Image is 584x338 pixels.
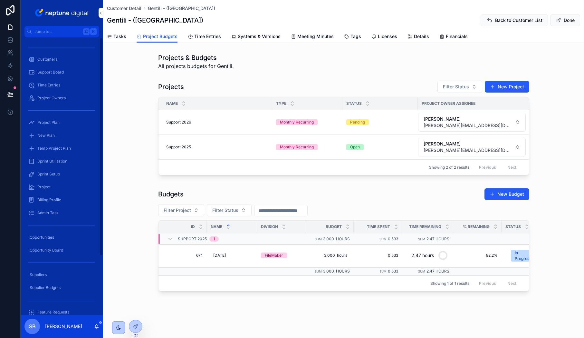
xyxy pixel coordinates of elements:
span: Project Plan [37,120,60,125]
span: Name [166,101,178,106]
span: Showing 1 of 1 results [430,281,469,286]
span: Filter Status [212,207,238,214]
span: 0.533 [388,236,398,241]
a: Project Plan [24,117,99,128]
small: Sum [315,237,322,241]
span: Filter Project [164,207,191,214]
button: Done [550,15,580,26]
a: Customers [24,54,99,65]
a: Monthly Recurring [276,119,339,125]
div: In Progress [515,250,531,262]
span: [PERSON_NAME][EMAIL_ADDRESS][DOMAIN_NAME] [424,122,512,129]
span: SB [29,323,36,330]
span: Admin Task [37,210,59,215]
div: Open [350,144,360,150]
a: Opportunities [24,232,99,243]
span: Billing Profile [37,197,61,203]
span: Name [211,224,222,229]
span: Jump to... [34,29,81,34]
small: Sum [418,270,425,273]
span: 2.47 hours [426,269,449,273]
a: Billing Profile [24,194,99,206]
span: Time Entries [37,83,60,88]
span: Support 2025 [166,144,191,150]
a: Details [407,31,429,44]
div: Monthly Recurring [280,119,314,125]
a: New Project [485,81,529,93]
button: Select Button [207,204,252,216]
span: Status [346,101,362,106]
span: Back to Customer List [495,17,542,24]
div: Monthly Recurring [280,144,314,150]
span: Licenses [378,33,397,40]
span: 0.533 [358,253,398,258]
span: Status [505,224,521,229]
div: Pending [350,119,365,125]
h1: Projects [158,82,184,91]
span: Time Remaining [409,224,441,229]
span: [PERSON_NAME][EMAIL_ADDRESS][DOMAIN_NAME] [424,147,512,154]
small: Sum [315,270,322,273]
span: Customers [37,57,57,62]
a: Tasks [107,31,126,44]
a: Select Button [418,137,526,157]
small: Sum [418,237,425,241]
span: Project Owner Assignee [422,101,475,106]
span: Tags [350,33,361,40]
span: Tasks [113,33,126,40]
button: Back to Customer List [481,15,548,26]
a: Suppliers [24,269,99,281]
span: 0.533 [388,269,398,273]
a: Monthly Recurring [276,144,339,150]
span: % Remaining [463,224,490,229]
span: 3.000 hours [312,253,347,258]
span: Suppliers [30,272,47,277]
span: Support Board [37,70,64,75]
a: Feature Requests [24,306,99,318]
span: Support 2025 [178,236,207,242]
a: Licenses [371,31,397,44]
span: Project Budgets [143,33,177,40]
span: Feature Requests [37,310,69,315]
a: 674 [166,253,203,258]
img: App logo [34,8,90,18]
span: Id [191,224,195,229]
a: 82.2% [457,253,498,258]
button: New Budget [484,188,529,200]
a: New Plan [24,130,99,141]
span: Meeting Minutes [297,33,334,40]
span: Sprint Setup [37,172,60,177]
a: Tags [344,31,361,44]
h1: Gentili - ([GEOGRAPHIC_DATA]) [107,16,203,25]
span: [PERSON_NAME] [424,141,512,147]
a: Pending [346,119,414,125]
small: Sum [379,237,387,241]
a: Project Owners [24,92,99,104]
div: scrollable content [21,37,103,315]
a: Financials [439,31,468,44]
span: Showing 2 of 2 results [429,165,469,170]
span: Project Owners [37,95,66,101]
a: Project [24,181,99,193]
span: K [91,29,96,34]
span: Time Spent [367,224,390,229]
button: Select Button [158,204,204,216]
a: Gentili - ([GEOGRAPHIC_DATA]) [148,5,215,12]
span: [DATE] [213,253,226,258]
a: Support 2026 [166,120,268,125]
a: Sprint Utilisation [24,155,99,167]
span: Opportunities [30,235,54,240]
span: Details [414,33,429,40]
button: Jump to...K [24,26,99,37]
a: Select Button [418,113,526,132]
span: All projects budgets for Gentili. [158,62,234,70]
a: Systems & Versions [231,31,281,44]
span: 3.000 hours [323,236,350,241]
span: 3.000 hours [323,269,350,273]
button: Select Button [418,138,526,156]
a: Time Entries [24,79,99,91]
span: Budget [326,224,342,229]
